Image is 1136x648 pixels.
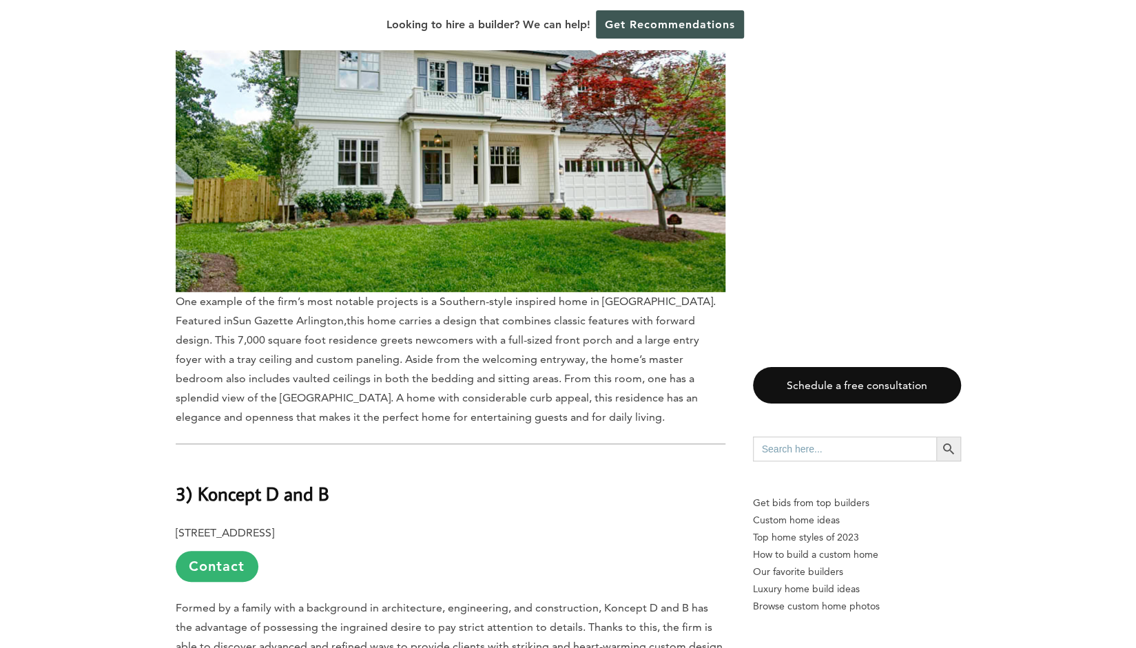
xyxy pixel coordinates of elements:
[753,367,961,404] a: Schedule a free consultation
[753,494,961,512] p: Get bids from top builders
[941,441,956,457] svg: Search
[753,581,961,598] a: Luxury home build ideas
[596,10,744,39] a: Get Recommendations
[753,563,961,581] a: Our favorite builders
[176,481,329,505] b: 3) Koncept D and B
[176,314,699,424] span: this home carries a design that combines classic features with forward design. This 7,000 square ...
[233,314,347,327] span: Sun Gazette Arlington,
[753,529,961,546] a: Top home styles of 2023
[753,546,961,563] a: How to build a custom home
[753,598,961,615] a: Browse custom home photos
[176,551,258,582] a: Contact
[753,437,936,461] input: Search here...
[753,512,961,529] a: Custom home ideas
[1067,579,1119,631] iframe: Drift Widget Chat Controller
[176,526,274,539] b: [STREET_ADDRESS]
